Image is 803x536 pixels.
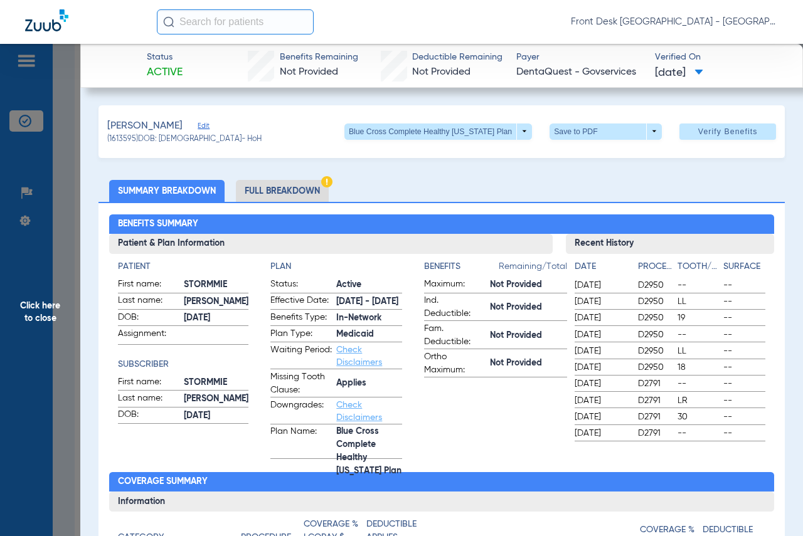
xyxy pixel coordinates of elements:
img: Zuub Logo [25,9,68,31]
app-breakdown-title: Date [575,260,627,278]
h3: Patient & Plan Information [109,234,552,254]
span: Waiting Period: [270,344,332,369]
span: -- [723,427,765,439]
h4: Plan [270,260,402,273]
span: DentaQuest - Govservices [516,65,644,80]
h4: Patient [118,260,248,273]
span: First name: [118,376,179,391]
span: Not Provided [280,67,338,77]
img: Hazard [321,176,332,187]
span: Not Provided [490,329,567,342]
span: [DATE] [575,328,627,341]
app-breakdown-title: Tooth/Quad [678,260,719,278]
span: [DATE] [575,279,627,292]
app-breakdown-title: Surface [723,260,765,278]
span: Not Provided [490,278,567,292]
span: D2950 [638,312,673,324]
span: D2791 [638,377,673,390]
span: Not Provided [412,67,471,77]
span: First name: [118,278,179,293]
span: D2950 [638,345,673,357]
button: Verify Benefits [679,123,776,140]
span: Ind. Deductible: [424,294,486,320]
span: -- [723,312,765,324]
a: Check Disclaimers [336,345,382,367]
div: Chat Widget [740,476,803,536]
span: [DATE] [575,295,627,308]
h4: Benefits [424,260,499,273]
span: Remaining/Total [499,260,567,278]
input: Search for patients [157,9,314,34]
span: [DATE] [575,361,627,374]
span: Ortho Maximum: [424,350,486,377]
span: -- [723,411,765,423]
span: DOB: [118,311,179,326]
span: Active [336,278,402,292]
li: Summary Breakdown [109,180,225,202]
span: -- [723,361,765,374]
span: D2791 [638,411,673,423]
span: Effective Date: [270,294,332,309]
app-breakdown-title: Procedure [638,260,673,278]
span: Fam. Deductible: [424,322,486,349]
span: Not Provided [490,301,567,314]
span: Edit [198,122,209,134]
span: Benefits Type: [270,311,332,326]
span: -- [678,427,719,439]
span: -- [723,328,765,341]
span: In-Network [336,312,402,325]
span: [DATE] [575,377,627,390]
span: D2791 [638,427,673,439]
span: -- [678,328,719,341]
span: Benefits Remaining [280,51,358,64]
span: -- [723,394,765,407]
button: Blue Cross Complete Healthy [US_STATE] Plan [344,123,532,140]
span: [DATE] [655,65,703,81]
img: Search Icon [163,16,174,28]
span: 18 [678,361,719,374]
span: [DATE] [575,427,627,439]
li: Full Breakdown [236,180,329,202]
span: Assignment: [118,327,179,344]
span: -- [723,345,765,357]
h3: Information [109,491,774,512]
span: 30 [678,411,719,423]
h4: Procedure [638,260,673,273]
span: -- [678,279,719,292]
h4: Date [575,260,627,273]
span: Plan Name: [270,425,332,458]
span: Medicaid [336,328,402,341]
span: 19 [678,312,719,324]
span: [DATE] [575,312,627,324]
span: Downgrades: [270,399,332,424]
h4: Subscriber [118,358,248,371]
span: -- [723,377,765,390]
span: [DATE] [184,312,248,325]
span: D2950 [638,361,673,374]
span: Last name: [118,392,179,407]
span: LR [678,394,719,407]
span: LL [678,295,719,308]
span: Applies [336,377,402,390]
a: Check Disclaimers [336,401,382,422]
span: D2950 [638,295,673,308]
h3: Recent History [566,234,774,254]
span: LL [678,345,719,357]
span: D2950 [638,279,673,292]
span: Not Provided [490,357,567,370]
span: [DATE] [575,394,627,407]
span: [DATE] [575,411,627,423]
h4: Tooth/Quad [678,260,719,273]
span: Blue Cross Complete Healthy [US_STATE] Plan [336,445,402,458]
span: DOB: [118,408,179,423]
span: Maximum: [424,278,486,293]
span: Status: [270,278,332,293]
span: D2791 [638,394,673,407]
button: Save to PDF [550,123,662,140]
span: [PERSON_NAME] [184,392,248,406]
span: STORMMIE [184,376,248,389]
span: Deductible Remaining [412,51,503,64]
